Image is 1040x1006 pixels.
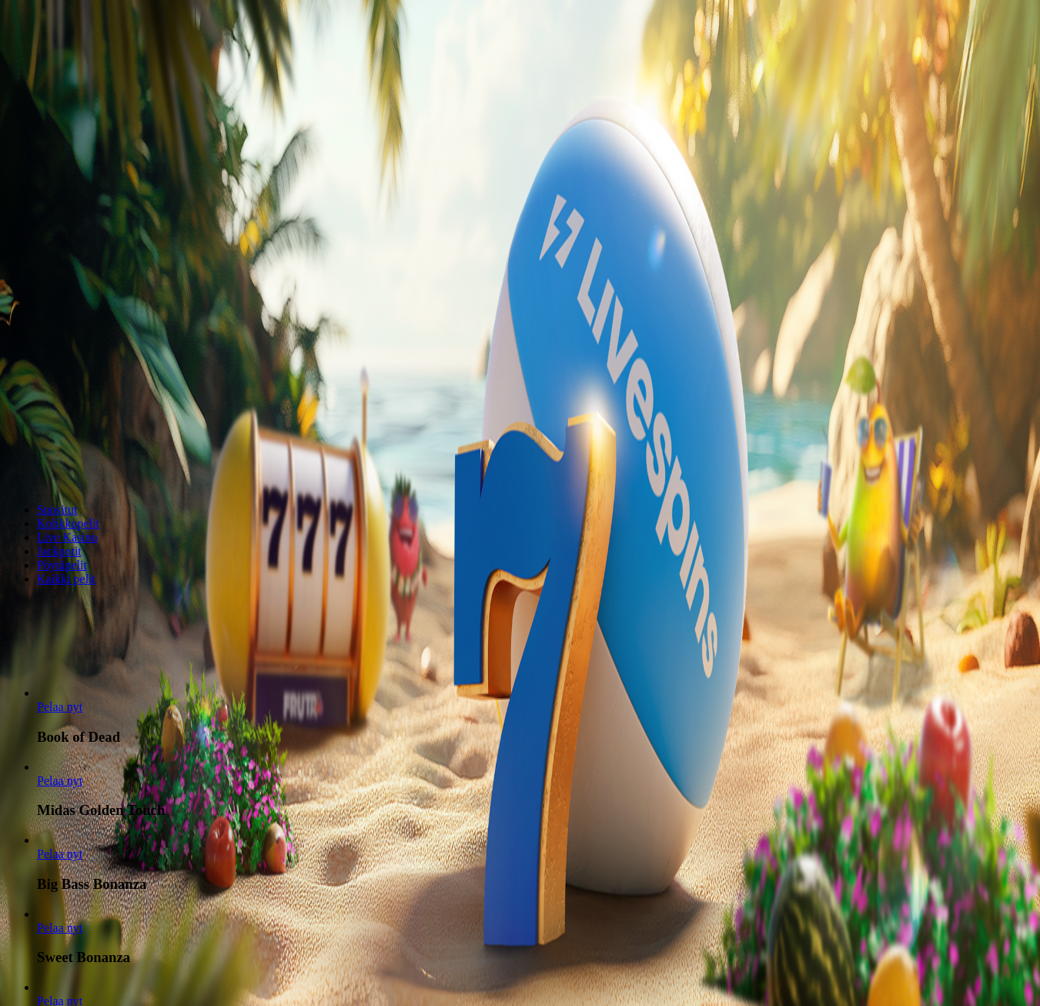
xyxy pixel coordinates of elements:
[37,729,1034,746] h3: Book of Dead
[37,700,82,713] span: Pelaa nyt
[37,921,82,934] a: Sweet Bonanza
[6,477,1034,615] header: Lobby
[37,686,1034,746] article: Book of Dead
[37,907,1034,967] article: Sweet Bonanza
[37,847,82,860] a: Big Bass Bonanza
[37,558,87,572] span: Pöytäpelit
[37,545,82,558] span: Jackpotit
[37,921,82,934] span: Pelaa nyt
[37,833,1034,893] article: Big Bass Bonanza
[37,847,82,860] span: Pelaa nyt
[37,503,77,516] span: Suositut
[37,774,82,787] a: Midas Golden Touch
[37,517,99,530] span: Kolikkopelit
[37,802,1034,819] h3: Midas Golden Touch
[37,531,98,544] span: Live Kasino
[37,949,1034,966] h3: Sweet Bonanza
[37,774,82,787] span: Pelaa nyt
[6,477,1034,586] nav: Lobby
[37,876,1034,893] h3: Big Bass Bonanza
[37,700,82,713] a: Book of Dead
[37,760,1034,820] article: Midas Golden Touch
[37,572,95,585] span: Kaikki pelit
